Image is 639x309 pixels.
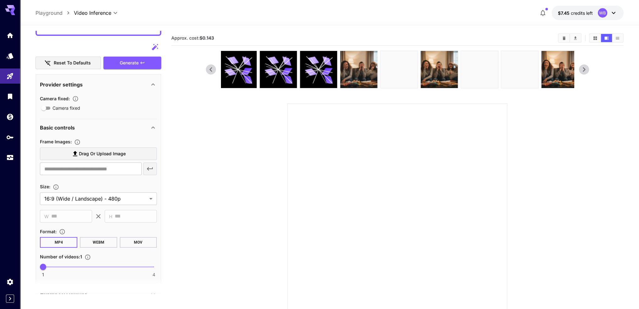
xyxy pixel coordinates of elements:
[421,51,458,88] img: 2Rk8VQAAAAZJREFUAwA2MMHADswNPAAAAABJRU5ErkJggg==
[601,34,612,42] button: Show media in video view
[6,31,14,39] div: Home
[6,295,14,303] button: Expand sidebar
[6,133,14,141] div: API Keys
[559,34,570,42] button: Clear All
[541,51,578,88] img: 5Q++zYAAAAGSURBVAMAOIQ1M3ggq9wAAAAASUVORK5CYII=
[340,51,377,88] img: AQAAAAASUVORK5CYII=
[42,272,44,278] span: 1
[57,229,68,235] button: Choose the file format for the output video.
[40,229,57,234] span: Format :
[571,10,593,16] span: credits left
[6,52,14,60] div: Models
[6,72,14,80] div: Playground
[36,57,101,69] button: Reset to defaults
[72,139,83,145] button: Upload frame images.
[612,34,623,42] button: Show media in list view
[52,105,80,111] span: Camera fixed
[36,9,63,17] a: Playground
[120,59,139,67] span: Generate
[40,147,157,160] label: Drag or upload image
[40,139,72,144] span: Frame Images :
[40,184,50,189] span: Size :
[80,237,117,248] button: WEBM
[79,150,126,158] span: Drag or upload image
[501,51,538,88] img: 8A6ifAAAAAGSURBVAMA8vIDwesDsxkAAAAASUVORK5CYII=
[36,9,74,17] nav: breadcrumb
[40,237,77,248] button: MP4
[558,10,593,16] div: $7.44874
[82,254,93,260] button: Specify how many videos to generate in a single request. Each video generation will be charged se...
[44,195,147,202] span: 16:9 (Wide / Landscape) - 480p
[200,35,214,41] b: $0.143
[40,77,157,92] div: Provider settings
[152,272,155,278] span: 4
[6,92,14,100] div: Library
[461,51,498,88] img: 8A6ifAAAAAGSURBVAMA8vIDwesDsxkAAAAASUVORK5CYII=
[589,33,624,43] div: Show media in grid viewShow media in video viewShow media in list view
[103,57,161,69] button: Generate
[171,35,214,41] span: Approx. cost:
[558,33,581,43] div: Clear AllDownload All
[552,6,624,20] button: $7.44874WB
[598,8,607,18] div: WB
[40,96,70,101] span: Camera fixed :
[120,237,157,248] button: MOV
[570,34,581,42] button: Download All
[380,51,417,88] img: 8A6ifAAAAAGSURBVAMA8vIDwesDsxkAAAAASUVORK5CYII=
[40,254,82,259] span: Number of videos : 1
[40,120,157,135] div: Basic controls
[6,278,14,286] div: Settings
[6,113,14,121] div: Wallet
[6,154,14,162] div: Usage
[109,213,112,220] span: H
[44,213,49,220] span: W
[558,10,571,16] span: $7.45
[74,9,111,17] span: Video Inference
[50,184,62,190] button: Adjust the dimensions of the generated image by specifying its width and height in pixels, or sel...
[40,124,75,131] p: Basic controls
[590,34,601,42] button: Show media in grid view
[40,81,83,88] p: Provider settings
